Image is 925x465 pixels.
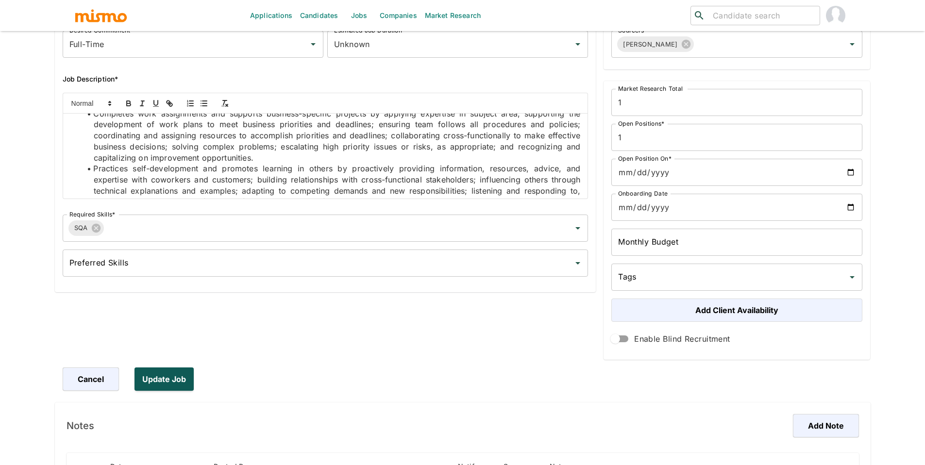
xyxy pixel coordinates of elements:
h6: Job Description* [63,73,589,85]
button: Add Client Availability [611,299,862,322]
label: Market Research Total [618,84,683,93]
img: logo [74,8,128,23]
label: Onboarding Date [618,189,668,198]
span: SQA [68,222,94,233]
label: Open Positions* [618,119,665,128]
button: Open [571,221,585,235]
div: SQA [68,220,104,236]
button: Open [306,37,320,51]
button: Add Note [793,414,859,437]
button: Open [845,270,859,284]
div: [PERSON_NAME] [617,36,694,52]
button: Open [571,37,585,51]
button: Update Job [135,367,194,391]
label: Required Skills* [69,210,116,218]
input: Candidate search [709,9,816,22]
span: Enable Blind Recruitment [634,332,730,346]
span: [PERSON_NAME] [617,39,684,50]
span: Completes work assignments and supports business-specific projects by applying expertise in subje... [93,109,583,163]
button: Open [571,256,585,270]
button: Open [845,37,859,51]
img: Paola Pacheco [826,6,845,25]
span: Practices self-development and promotes learning in others by proactively providing information, ... [93,164,583,229]
label: Open Position On* [618,154,672,163]
h6: Notes [67,418,95,433]
button: Cancel [63,367,119,391]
